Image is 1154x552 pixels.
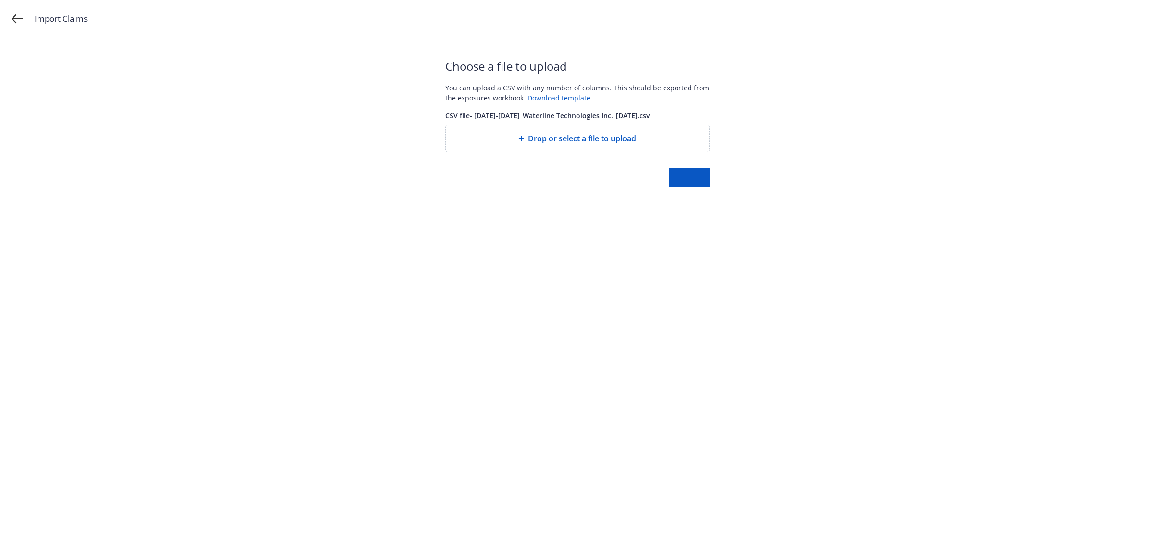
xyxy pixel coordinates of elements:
[445,125,710,152] div: Drop or select a file to upload
[445,58,710,75] span: Choose a file to upload
[445,83,710,103] div: You can upload a CSV with any number of columns. This should be exported from the exposures workb...
[527,93,590,102] a: Download template
[669,168,710,187] button: Start import
[35,13,88,25] span: Import Claims
[528,133,636,144] span: Drop or select a file to upload
[669,173,710,182] span: Start import
[445,111,710,121] span: CSV file - [DATE]-[DATE]_Waterline Technologies Inc._[DATE].csv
